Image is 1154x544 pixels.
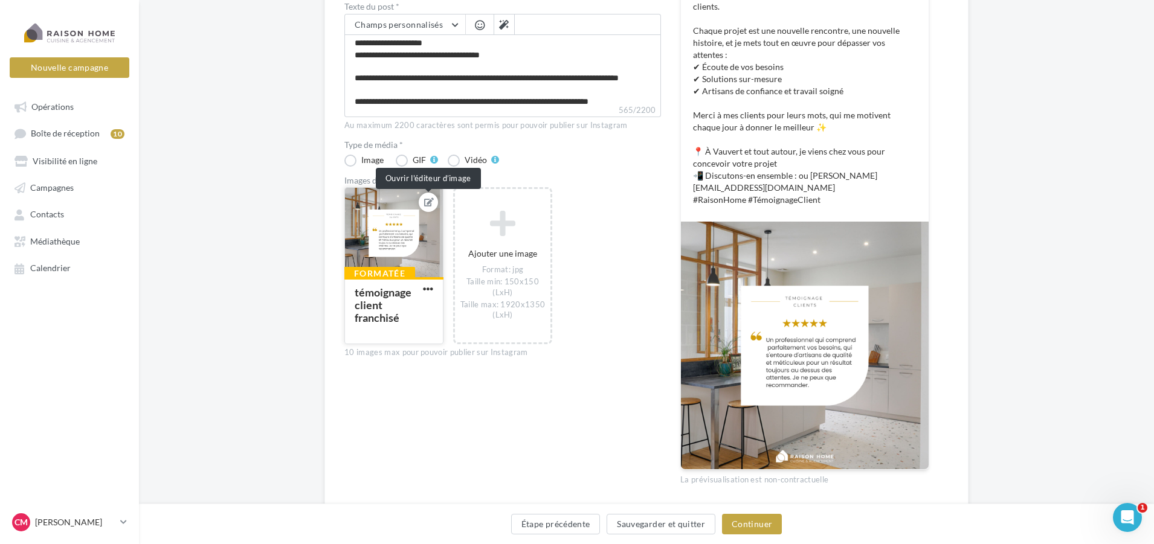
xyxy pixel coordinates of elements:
[680,470,929,485] div: La prévisualisation est non-contractuelle
[7,122,132,144] a: Boîte de réception10
[1113,503,1142,532] iframe: Intercom live chat
[344,141,661,149] label: Type de média *
[345,14,465,35] button: Champs personnalisés
[7,230,132,252] a: Médiathèque
[511,514,601,534] button: Étape précédente
[111,129,124,139] div: 10
[344,2,661,11] label: Texte du post *
[344,176,661,185] div: Images du post (10 max)
[7,257,132,278] a: Calendrier
[361,156,384,164] div: Image
[344,120,661,131] div: Au maximum 2200 caractères sont permis pour pouvoir publier sur Instagram
[413,156,426,164] div: GIF
[465,156,487,164] div: Vidéo
[355,286,411,324] div: témoignage client franchisé
[10,511,129,534] a: CM [PERSON_NAME]
[30,182,74,193] span: Campagnes
[15,516,28,528] span: CM
[344,104,661,117] label: 565/2200
[33,156,97,166] span: Visibilité en ligne
[31,129,100,139] span: Boîte de réception
[35,516,115,528] p: [PERSON_NAME]
[7,176,132,198] a: Campagnes
[344,347,661,358] div: 10 images max pour pouvoir publier sur Instagram
[30,210,64,220] span: Contacts
[344,267,415,280] div: Formatée
[7,95,132,117] a: Opérations
[722,514,782,534] button: Continuer
[7,203,132,225] a: Contacts
[30,236,80,246] span: Médiathèque
[10,57,129,78] button: Nouvelle campagne
[30,263,71,274] span: Calendrier
[376,168,481,189] div: Ouvrir l'éditeur d’image
[607,514,715,534] button: Sauvegarder et quitter
[31,101,74,112] span: Opérations
[7,150,132,171] a: Visibilité en ligne
[355,19,443,30] span: Champs personnalisés
[1138,503,1147,513] span: 1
